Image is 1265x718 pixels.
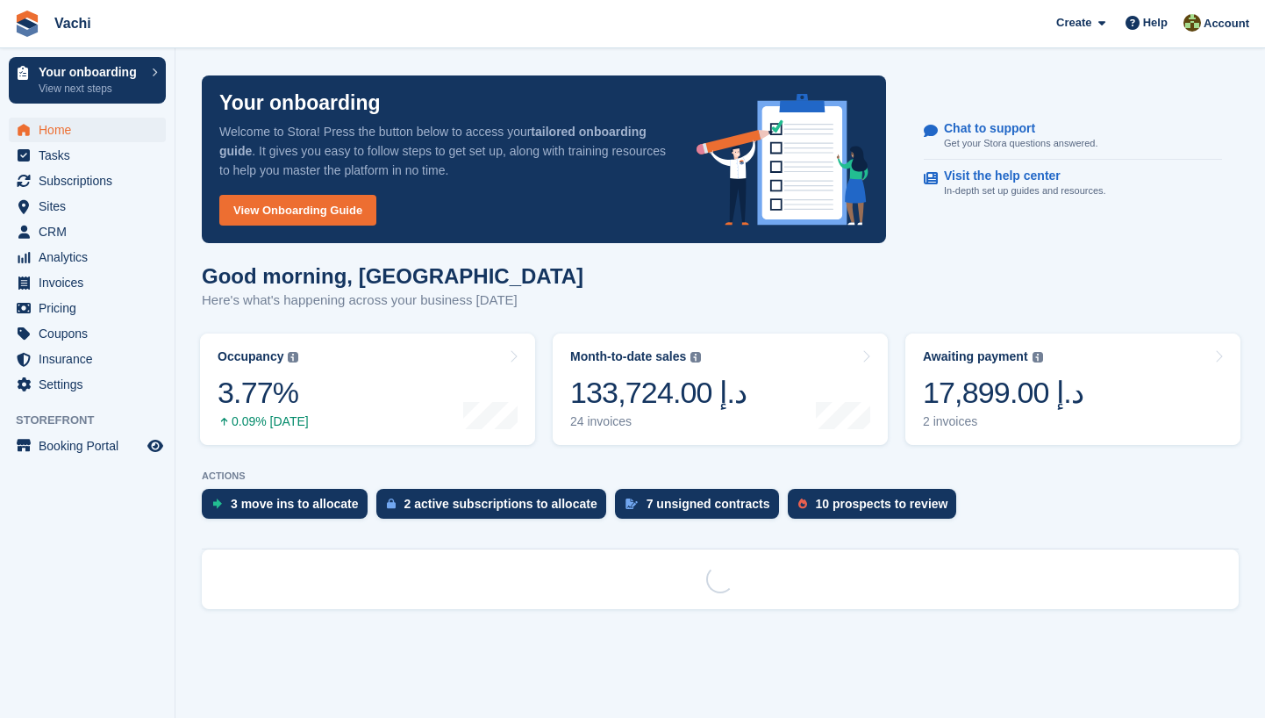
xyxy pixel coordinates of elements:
a: Occupancy 3.77% 0.09% [DATE] [200,334,535,445]
a: menu [9,219,166,244]
a: menu [9,270,166,295]
p: Chat to support [944,121,1083,136]
span: Invoices [39,270,144,295]
span: Tasks [39,143,144,168]
a: menu [9,296,166,320]
img: prospect-51fa495bee0391a8d652442698ab0144808aea92771e9ea1ae160a38d050c398.svg [798,499,807,509]
a: Preview store [145,435,166,456]
span: Coupons [39,321,144,346]
span: Insurance [39,347,144,371]
span: Booking Portal [39,434,144,458]
a: menu [9,245,166,269]
p: Visit the help center [944,169,1092,183]
span: Home [39,118,144,142]
div: 3 move ins to allocate [231,497,359,511]
a: 3 move ins to allocate [202,489,376,528]
a: menu [9,347,166,371]
img: icon-info-grey-7440780725fd019a000dd9b08b2336e03edf1995a4989e88bcd33f0948082b44.svg [1033,352,1043,363]
p: Your onboarding [39,66,143,78]
span: Analytics [39,245,144,269]
div: 133,724.00 د.إ [570,375,747,411]
span: Help [1143,14,1168,32]
div: 2 active subscriptions to allocate [404,497,597,511]
a: menu [9,434,166,458]
a: menu [9,143,166,168]
a: menu [9,372,166,397]
div: 2 invoices [923,414,1083,429]
div: 7 unsigned contracts [647,497,770,511]
p: View next steps [39,81,143,97]
a: Visit the help center In-depth set up guides and resources. [924,160,1222,207]
img: move_ins_to_allocate_icon-fdf77a2bb77ea45bf5b3d319d69a93e2d87916cf1d5bf7949dd705db3b84f3ca.svg [212,499,222,509]
span: Account [1204,15,1249,32]
div: 24 invoices [570,414,747,429]
h1: Good morning, [GEOGRAPHIC_DATA] [202,264,583,288]
div: Occupancy [218,349,283,364]
span: Settings [39,372,144,397]
p: Get your Stora questions answered. [944,136,1097,151]
div: Awaiting payment [923,349,1028,364]
p: ACTIONS [202,470,1239,482]
a: 7 unsigned contracts [615,489,788,528]
span: Create [1056,14,1091,32]
div: 0.09% [DATE] [218,414,309,429]
a: menu [9,194,166,219]
p: Your onboarding [219,93,381,113]
span: Storefront [16,412,175,429]
div: 17,899.00 د.إ [923,375,1083,411]
div: 3.77% [218,375,309,411]
a: Vachi [47,9,98,38]
div: Month-to-date sales [570,349,686,364]
img: icon-info-grey-7440780725fd019a000dd9b08b2336e03edf1995a4989e88bcd33f0948082b44.svg [690,352,701,363]
span: Sites [39,194,144,219]
img: contract_signature_icon-13c848040528278c33f63329250d36e43548de30e8caae1d1a13099fd9432cc5.svg [625,499,638,509]
a: Month-to-date sales 133,724.00 د.إ 24 invoices [553,334,888,445]
a: View Onboarding Guide [219,195,376,226]
a: 10 prospects to review [788,489,966,528]
span: CRM [39,219,144,244]
a: 2 active subscriptions to allocate [376,489,615,528]
img: onboarding-info-6c161a55d2c0e0a8cae90662b2fe09162a5109e8cc188191df67fb4f79e88e88.svg [697,94,868,226]
p: Welcome to Stora! Press the button below to access your . It gives you easy to follow steps to ge... [219,122,668,180]
div: 10 prospects to review [816,497,948,511]
img: icon-info-grey-7440780725fd019a000dd9b08b2336e03edf1995a4989e88bcd33f0948082b44.svg [288,352,298,363]
a: menu [9,321,166,346]
img: active_subscription_to_allocate_icon-d502201f5373d7db506a760aba3b589e785aa758c864c3986d89f69b8ff3... [387,498,396,509]
a: Chat to support Get your Stora questions answered. [924,112,1222,161]
a: menu [9,118,166,142]
img: stora-icon-8386f47178a22dfd0bd8f6a31ec36ba5ce8667c1dd55bd0f319d3a0aa187defe.svg [14,11,40,37]
a: Your onboarding View next steps [9,57,166,104]
p: In-depth set up guides and resources. [944,183,1106,198]
a: menu [9,169,166,193]
span: Pricing [39,296,144,320]
img: Anete Gre [1183,14,1201,32]
a: Awaiting payment 17,899.00 د.إ 2 invoices [905,334,1240,445]
span: Subscriptions [39,169,144,193]
p: Here's what's happening across your business [DATE] [202,291,583,311]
